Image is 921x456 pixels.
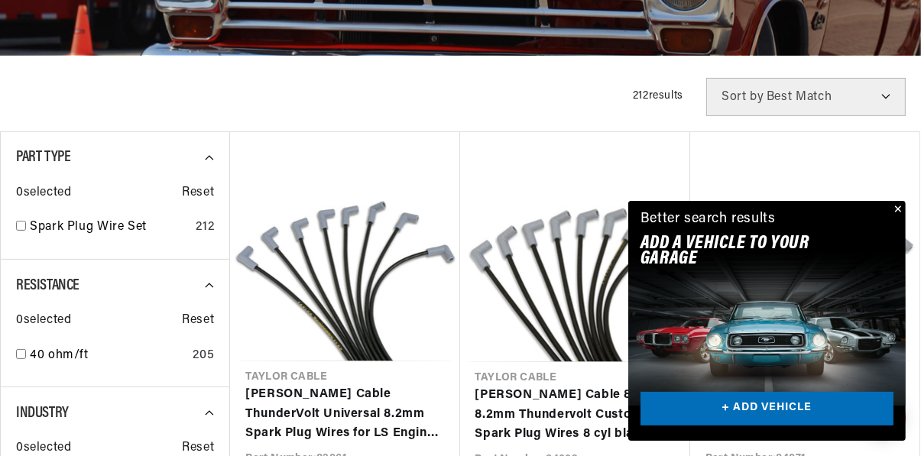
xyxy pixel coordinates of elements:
a: [PERSON_NAME] Cable 84003 8.2mm Thundervolt Custom Spark Plug Wires 8 cyl black [475,386,675,445]
a: [PERSON_NAME] Cable ThunderVolt Universal 8.2mm Spark Plug Wires for LS Engines 40 Ohms [245,385,444,444]
a: 40 ohm/ft [30,346,186,366]
span: Industry [16,406,69,421]
span: Sort by [722,91,764,103]
span: Part Type [16,150,70,165]
span: 0 selected [16,183,71,203]
span: 212 results [633,90,683,102]
a: + ADD VEHICLE [640,392,893,426]
a: Spark Plug Wire Set [30,218,190,238]
span: Resistance [16,278,79,293]
span: Reset [182,183,214,203]
div: 212 [196,218,214,238]
h2: Add A VEHICLE to your garage [640,236,855,267]
button: Close [887,201,906,219]
a: [PERSON_NAME] Cable 84071 8.2mm Thundervolt Custom Spark Plug Wires 8 cyl black [705,385,904,444]
span: Reset [182,311,214,331]
span: 0 selected [16,311,71,331]
div: Better search results [640,209,776,231]
select: Sort by [706,78,906,116]
div: 205 [193,346,214,366]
